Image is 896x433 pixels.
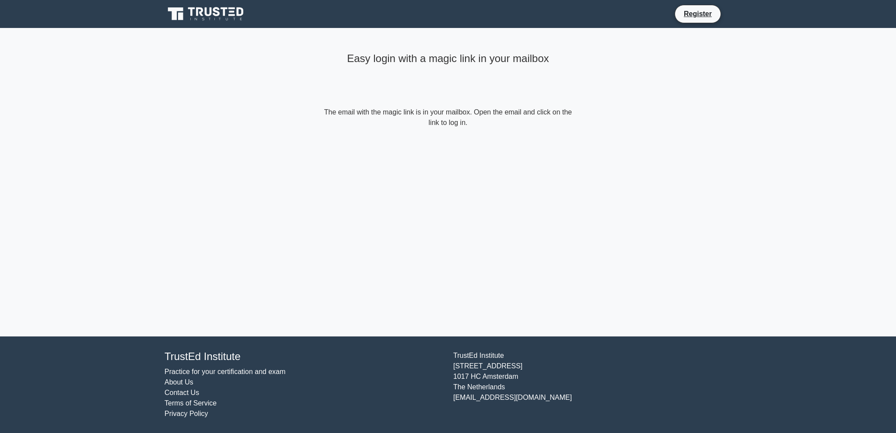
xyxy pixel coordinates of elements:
[164,410,208,417] a: Privacy Policy
[164,378,193,386] a: About Us
[164,399,217,407] a: Terms of Service
[322,107,574,128] form: The email with the magic link is in your mailbox. Open the email and click on the link to log in.
[679,8,717,19] a: Register
[164,389,199,396] a: Contact Us
[322,52,574,65] h4: Easy login with a magic link in your mailbox
[448,350,737,419] div: TrustEd Institute [STREET_ADDRESS] 1017 HC Amsterdam The Netherlands [EMAIL_ADDRESS][DOMAIN_NAME]
[164,368,286,375] a: Practice for your certification and exam
[164,350,443,363] h4: TrustEd Institute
